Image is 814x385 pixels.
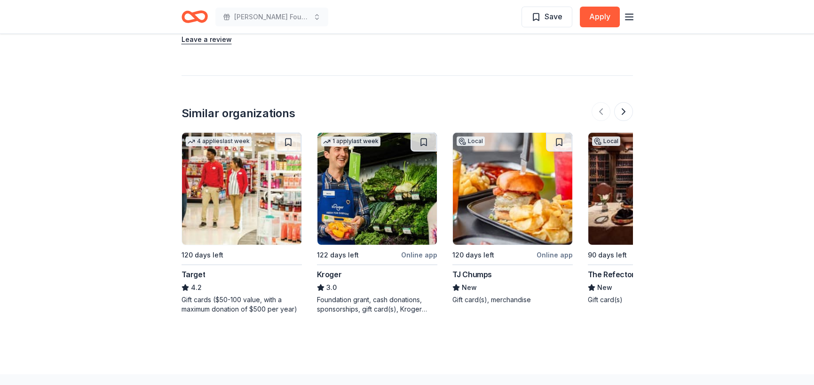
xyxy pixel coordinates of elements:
[522,7,572,27] button: Save
[580,7,620,27] button: Apply
[191,282,202,293] span: 4.2
[326,282,337,293] span: 3.0
[588,295,708,305] div: Gift card(s)
[317,133,437,245] img: Image for Kroger
[452,249,494,261] div: 120 days left
[457,136,485,146] div: Local
[182,133,301,245] img: Image for Target
[401,249,437,261] div: Online app
[588,133,708,245] img: Image for The Refectory Restaurant
[182,6,208,28] a: Home
[317,269,342,280] div: Kroger
[182,106,295,121] div: Similar organizations
[182,34,232,45] button: Leave a review
[215,8,328,26] button: [PERSON_NAME] Foundation for Educational Advancement (FFEA)
[182,295,302,314] div: Gift cards ($50-100 value, with a maximum donation of $500 per year)
[545,10,562,23] span: Save
[182,249,223,261] div: 120 days left
[462,282,477,293] span: New
[234,11,309,23] span: [PERSON_NAME] Foundation for Educational Advancement (FFEA)
[182,269,205,280] div: Target
[452,269,492,280] div: TJ Chumps
[452,132,573,305] a: Image for TJ ChumpsLocal120 days leftOnline appTJ ChumpsNewGift card(s), merchandise
[453,133,572,245] img: Image for TJ Chumps
[588,269,680,280] div: The Refectory Restaurant
[317,132,437,314] a: Image for Kroger1 applylast week122 days leftOnline appKroger3.0Foundation grant, cash donations,...
[537,249,573,261] div: Online app
[597,282,612,293] span: New
[588,132,708,305] a: Image for The Refectory RestaurantLocal90 days leftOnline appThe Refectory RestaurantNewGift card(s)
[592,136,620,146] div: Local
[317,249,359,261] div: 122 days left
[321,136,380,146] div: 1 apply last week
[186,136,252,146] div: 4 applies last week
[182,132,302,314] a: Image for Target4 applieslast week120 days leftTarget4.2Gift cards ($50-100 value, with a maximum...
[588,249,627,261] div: 90 days left
[452,295,573,305] div: Gift card(s), merchandise
[317,295,437,314] div: Foundation grant, cash donations, sponsorships, gift card(s), Kroger products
